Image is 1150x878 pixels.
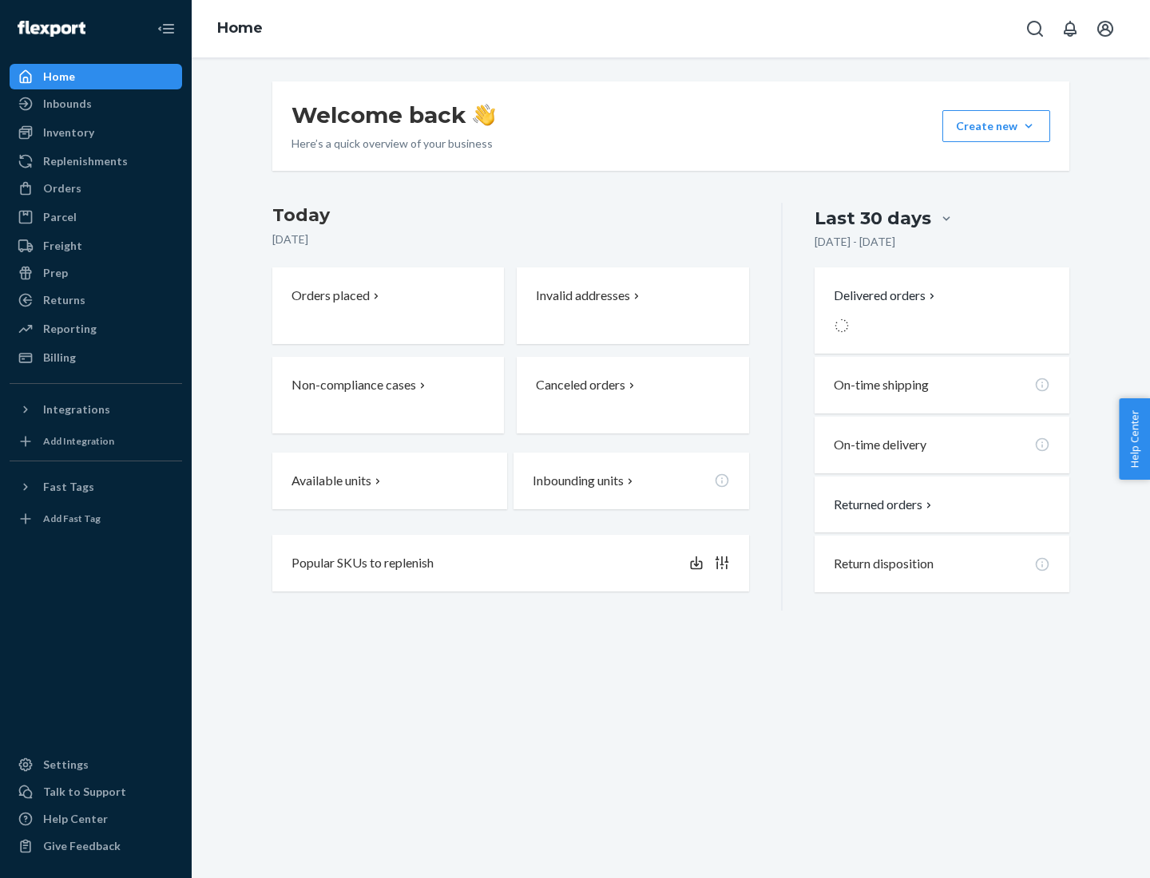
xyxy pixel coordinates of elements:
[517,357,748,433] button: Canceled orders
[204,6,276,52] ol: breadcrumbs
[815,206,931,231] div: Last 30 days
[43,69,75,85] div: Home
[1089,13,1121,45] button: Open account menu
[43,434,114,448] div: Add Integration
[10,429,182,454] a: Add Integration
[10,345,182,370] a: Billing
[834,555,934,573] p: Return disposition
[291,101,495,129] h1: Welcome back
[43,292,85,308] div: Returns
[1054,13,1086,45] button: Open notifications
[514,453,748,509] button: Inbounding units
[272,357,504,433] button: Non-compliance cases
[291,376,416,394] p: Non-compliance cases
[43,512,101,525] div: Add Fast Tag
[10,316,182,342] a: Reporting
[43,784,126,800] div: Talk to Support
[291,136,495,152] p: Here’s a quick overview of your business
[10,287,182,313] a: Returns
[43,757,89,773] div: Settings
[834,436,926,454] p: On-time delivery
[43,180,81,196] div: Orders
[517,267,748,344] button: Invalid addresses
[10,148,182,174] a: Replenishments
[272,203,749,228] h3: Today
[10,474,182,500] button: Fast Tags
[272,231,749,247] p: [DATE]
[291,472,371,490] p: Available units
[43,265,68,281] div: Prep
[272,267,504,344] button: Orders placed
[10,752,182,777] a: Settings
[1019,13,1051,45] button: Open Search Box
[43,96,92,112] div: Inbounds
[536,376,625,394] p: Canceled orders
[473,104,495,126] img: hand-wave emoji
[43,153,128,169] div: Replenishments
[10,91,182,117] a: Inbounds
[10,806,182,832] a: Help Center
[43,811,108,827] div: Help Center
[942,110,1050,142] button: Create new
[291,287,370,305] p: Orders placed
[533,472,624,490] p: Inbounding units
[815,234,895,250] p: [DATE] - [DATE]
[10,397,182,422] button: Integrations
[10,64,182,89] a: Home
[43,209,77,225] div: Parcel
[217,19,263,37] a: Home
[18,21,85,37] img: Flexport logo
[150,13,182,45] button: Close Navigation
[10,833,182,859] button: Give Feedback
[43,838,121,854] div: Give Feedback
[43,125,94,140] div: Inventory
[10,176,182,201] a: Orders
[10,233,182,259] a: Freight
[43,401,110,417] div: Integrations
[43,479,94,495] div: Fast Tags
[10,506,182,532] a: Add Fast Tag
[10,260,182,286] a: Prep
[10,779,182,805] a: Talk to Support
[834,287,938,305] button: Delivered orders
[10,204,182,230] a: Parcel
[10,120,182,145] a: Inventory
[272,453,507,509] button: Available units
[43,350,76,366] div: Billing
[834,496,935,514] button: Returned orders
[43,321,97,337] div: Reporting
[536,287,630,305] p: Invalid addresses
[834,376,929,394] p: On-time shipping
[43,238,82,254] div: Freight
[1119,398,1150,480] button: Help Center
[291,554,434,572] p: Popular SKUs to replenish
